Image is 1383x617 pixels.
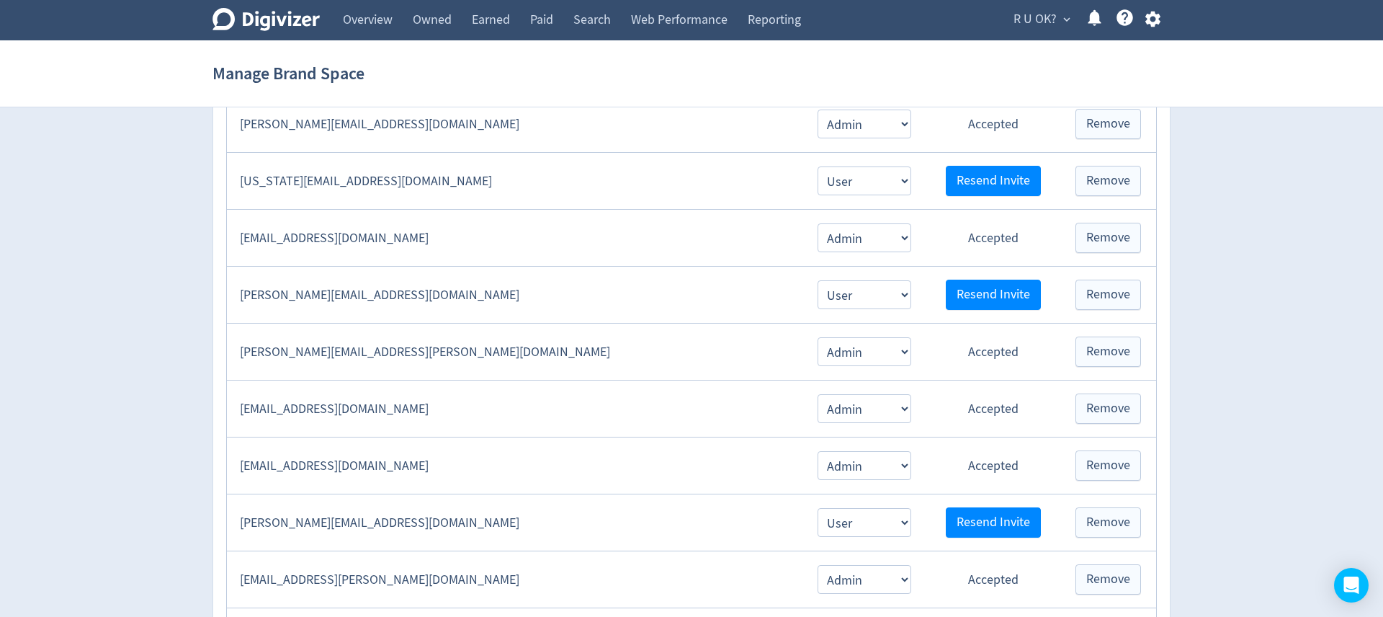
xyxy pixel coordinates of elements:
[1075,166,1141,196] button: Remove
[1075,507,1141,538] button: Remove
[227,438,803,494] td: [EMAIL_ADDRESS][DOMAIN_NAME]
[946,166,1041,196] button: Resend Invite
[946,280,1041,310] button: Resend Invite
[1013,8,1057,31] span: R U OK?
[1075,450,1141,481] button: Remove
[1086,573,1130,586] span: Remove
[946,507,1041,538] button: Resend Invite
[957,288,1030,301] span: Resend Invite
[1075,394,1141,424] button: Remove
[212,50,364,97] h1: Manage Brand Space
[1075,280,1141,310] button: Remove
[1086,459,1130,472] span: Remove
[1086,402,1130,415] span: Remove
[1086,345,1130,358] span: Remove
[1008,8,1074,31] button: R U OK?
[227,153,803,210] td: [US_STATE][EMAIL_ADDRESS][DOMAIN_NAME]
[926,96,1060,153] td: Accepted
[227,324,803,381] td: [PERSON_NAME][EMAIL_ADDRESS][PERSON_NAME][DOMAIN_NAME]
[1086,516,1130,529] span: Remove
[227,551,803,608] td: [EMAIL_ADDRESS][PERSON_NAME][DOMAIN_NAME]
[1060,13,1073,26] span: expand_more
[227,210,803,267] td: [EMAIL_ADDRESS][DOMAIN_NAME]
[926,438,1060,494] td: Accepted
[227,494,803,551] td: [PERSON_NAME][EMAIL_ADDRESS][DOMAIN_NAME]
[1075,109,1141,139] button: Remove
[227,381,803,438] td: [EMAIL_ADDRESS][DOMAIN_NAME]
[1075,223,1141,253] button: Remove
[1086,117,1130,130] span: Remove
[926,381,1060,438] td: Accepted
[1086,288,1130,301] span: Remove
[926,551,1060,608] td: Accepted
[227,96,803,153] td: [PERSON_NAME][EMAIL_ADDRESS][DOMAIN_NAME]
[1086,231,1130,244] span: Remove
[957,516,1030,529] span: Resend Invite
[1334,568,1369,603] div: Open Intercom Messenger
[1075,564,1141,595] button: Remove
[227,267,803,324] td: [PERSON_NAME][EMAIL_ADDRESS][DOMAIN_NAME]
[1086,174,1130,187] span: Remove
[1075,337,1141,367] button: Remove
[926,210,1060,267] td: Accepted
[957,174,1030,187] span: Resend Invite
[926,324,1060,381] td: Accepted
